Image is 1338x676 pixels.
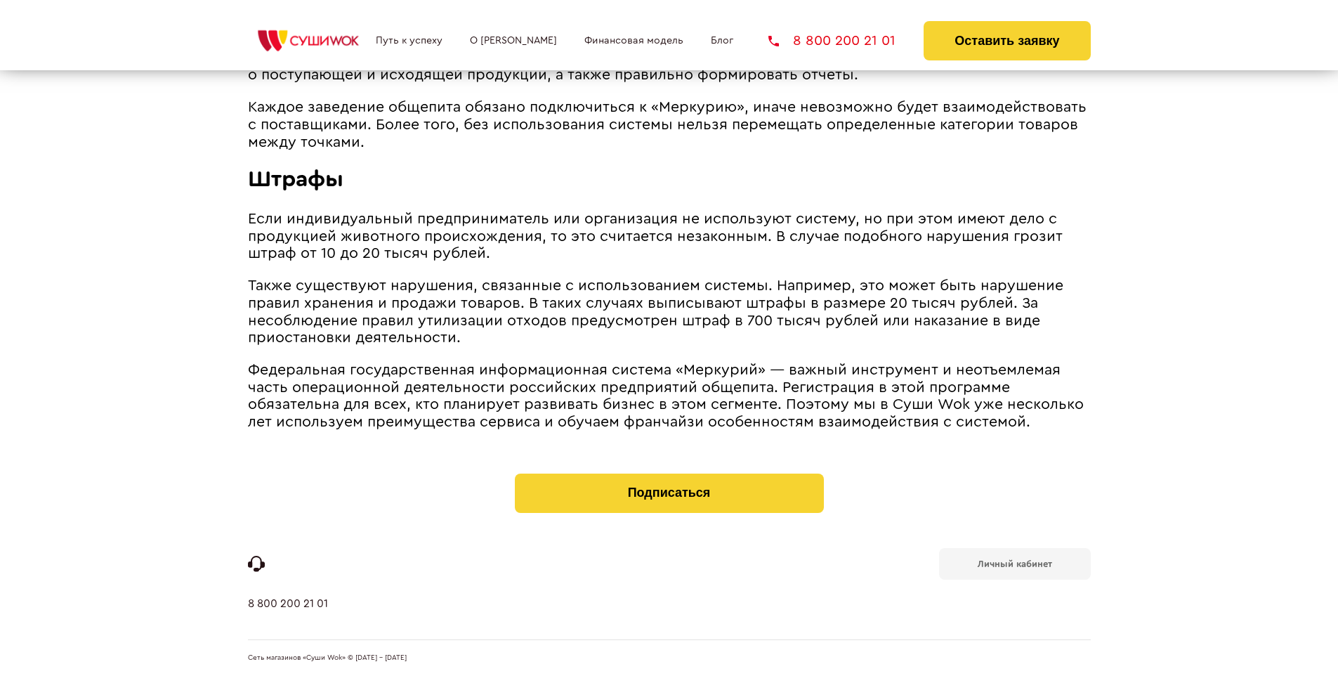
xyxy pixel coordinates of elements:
[248,363,1084,429] span: Федеральная государственная информационная система «Меркурий» ― важный инструмент и неотъемлемая ...
[924,21,1090,60] button: Оставить заявку
[248,278,1063,345] span: Также существуют нарушения, связанные с использованием системы. Например, это может быть нарушени...
[376,35,442,46] a: Путь к успеху
[470,35,557,46] a: О [PERSON_NAME]
[978,559,1052,568] b: Личный кабинет
[711,35,733,46] a: Блог
[939,548,1091,580] a: Личный кабинет
[248,597,328,639] a: 8 800 200 21 01
[515,474,824,513] button: Подписаться
[248,100,1087,149] span: Каждое заведение общепита обязано подключиться к «Меркурию», иначе невозможно будет взаимодейство...
[793,34,896,48] span: 8 800 200 21 01
[584,35,683,46] a: Финансовая модель
[768,34,896,48] a: 8 800 200 21 01
[248,654,407,663] span: Сеть магазинов «Суши Wok» © [DATE] - [DATE]
[248,212,1063,261] span: Если индивидуальный предприниматель или организация не используют систему, но при этом имеют дело...
[248,168,343,190] span: Штрафы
